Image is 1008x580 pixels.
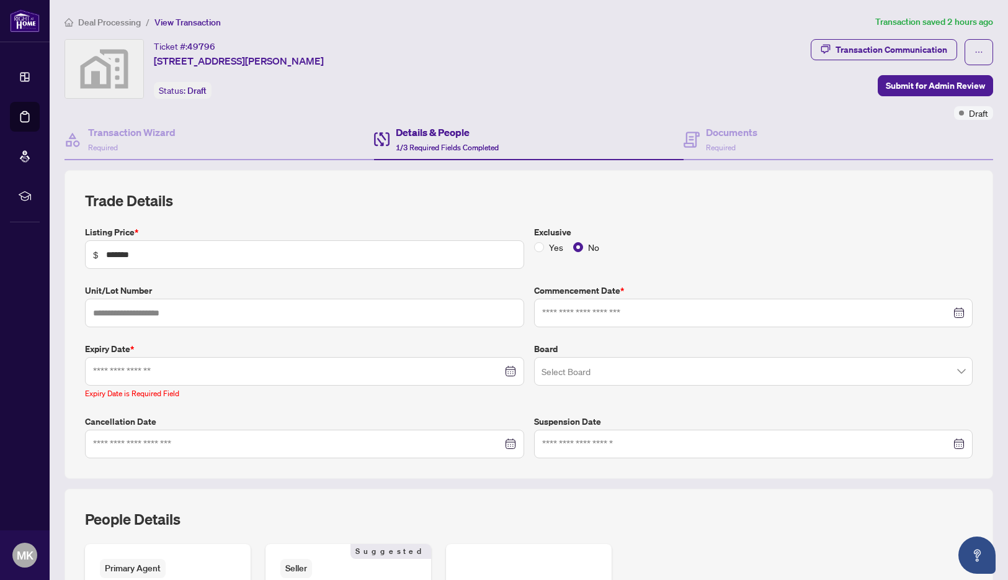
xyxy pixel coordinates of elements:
span: Draft [969,106,988,120]
h2: People Details [85,509,181,529]
span: Seller [280,559,312,578]
button: Open asap [958,537,996,574]
span: Suggested [350,544,431,559]
span: $ [93,248,99,261]
span: 1/3 Required Fields Completed [396,143,499,152]
label: Expiry Date [85,342,524,356]
span: Primary Agent [100,559,166,578]
button: Submit for Admin Review [878,75,993,96]
label: Exclusive [534,225,973,239]
label: Unit/Lot Number [85,284,524,297]
span: No [583,240,604,254]
div: Status: [154,82,212,99]
button: Transaction Communication [811,39,957,60]
span: Expiry Date is Required Field [85,389,179,398]
span: home [65,18,73,27]
label: Commencement Date [534,284,973,297]
span: Required [88,143,118,152]
span: MK [17,546,33,564]
span: Draft [187,85,207,96]
img: logo [10,9,40,32]
span: View Transaction [154,17,221,28]
span: ellipsis [975,48,983,57]
h4: Details & People [396,125,499,140]
label: Suspension Date [534,415,973,428]
label: Listing Price [85,225,524,239]
div: Ticket #: [154,39,215,53]
span: Deal Processing [78,17,141,28]
span: Submit for Admin Review [886,76,985,96]
span: Yes [544,240,568,254]
div: Transaction Communication [836,40,947,60]
li: / [146,15,149,29]
label: Board [534,342,973,356]
span: Required [706,143,736,152]
label: Cancellation Date [85,415,524,428]
span: [STREET_ADDRESS][PERSON_NAME] [154,53,324,68]
article: Transaction saved 2 hours ago [875,15,993,29]
h4: Transaction Wizard [88,125,176,140]
h2: Trade Details [85,191,973,211]
img: svg%3e [65,40,143,98]
span: 49796 [187,41,215,52]
h4: Documents [706,125,757,140]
